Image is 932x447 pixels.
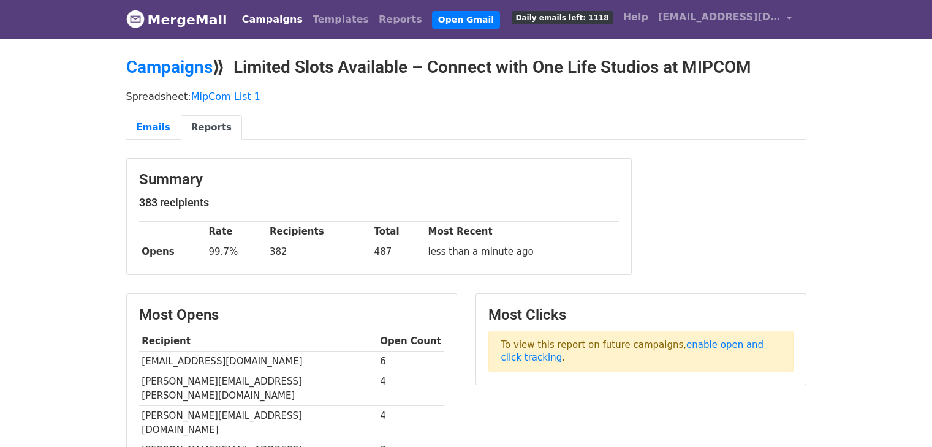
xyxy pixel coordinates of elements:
[191,91,260,102] a: MipCom List 1
[377,372,444,406] td: 4
[126,57,213,77] a: Campaigns
[237,7,308,32] a: Campaigns
[139,406,377,440] td: [PERSON_NAME][EMAIL_ADDRESS][DOMAIN_NAME]
[374,7,427,32] a: Reports
[488,331,794,372] p: To view this report on future campaigns, .
[126,57,806,78] h2: ⟫ Limited Slots Available – Connect with One Life Studios at MIPCOM
[139,372,377,406] td: [PERSON_NAME][EMAIL_ADDRESS][PERSON_NAME][DOMAIN_NAME]
[139,331,377,351] th: Recipient
[653,5,797,34] a: [EMAIL_ADDRESS][DOMAIN_NAME]
[139,242,206,262] th: Opens
[377,406,444,440] td: 4
[126,7,227,32] a: MergeMail
[432,11,500,29] a: Open Gmail
[139,196,619,209] h5: 383 recipients
[139,351,377,372] td: [EMAIL_ADDRESS][DOMAIN_NAME]
[139,171,619,189] h3: Summary
[308,7,374,32] a: Templates
[139,306,444,324] h3: Most Opens
[267,222,371,242] th: Recipients
[488,306,794,324] h3: Most Clicks
[126,115,181,140] a: Emails
[658,10,781,24] span: [EMAIL_ADDRESS][DOMAIN_NAME]
[425,242,619,262] td: less than a minute ago
[425,222,619,242] th: Most Recent
[371,242,425,262] td: 487
[377,331,444,351] th: Open Count
[512,11,613,24] span: Daily emails left: 1118
[126,10,145,28] img: MergeMail logo
[206,222,267,242] th: Rate
[618,5,653,29] a: Help
[267,242,371,262] td: 382
[377,351,444,372] td: 6
[371,222,425,242] th: Total
[181,115,242,140] a: Reports
[126,90,806,103] p: Spreadsheet:
[507,5,618,29] a: Daily emails left: 1118
[206,242,267,262] td: 99.7%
